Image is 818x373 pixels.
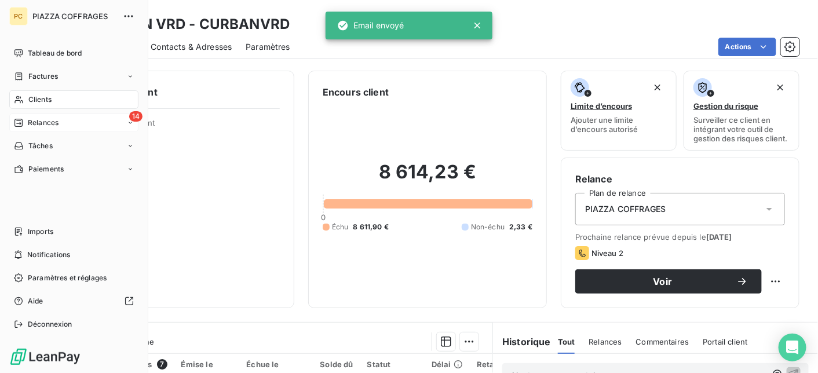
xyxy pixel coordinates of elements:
span: Tâches [28,141,53,151]
span: Tout [558,337,575,346]
h6: Historique [493,335,551,349]
span: Niveau 2 [591,248,623,258]
span: Factures [28,71,58,82]
span: 7 [157,359,167,370]
div: Email envoyé [337,15,404,36]
div: Délai [432,360,463,369]
div: Retard [477,360,514,369]
span: Voir [589,277,736,286]
span: Notifications [27,250,70,260]
span: Limite d’encours [571,101,632,111]
h3: URBAN VRD - CURBANVRD [102,14,290,35]
span: Paramètres et réglages [28,273,107,283]
span: Tableau de bord [28,48,82,58]
span: Relances [28,118,59,128]
button: Gestion du risqueSurveiller ce client en intégrant votre outil de gestion des risques client. [684,71,799,151]
div: Open Intercom Messenger [779,334,806,361]
span: Contacts & Adresses [151,41,232,53]
span: Non-échu [471,222,505,232]
div: Échue le [246,360,300,369]
span: Propriétés Client [93,118,280,134]
span: Aide [28,296,43,306]
div: Statut [367,360,418,369]
a: Aide [9,292,138,310]
span: Prochaine relance prévue depuis le [575,232,785,242]
span: Paiements [28,164,64,174]
span: Imports [28,226,53,237]
span: Paramètres [246,41,290,53]
button: Actions [718,38,776,56]
span: Relances [589,337,622,346]
button: Limite d’encoursAjouter une limite d’encours autorisé [561,71,677,151]
span: Clients [28,94,52,105]
img: Logo LeanPay [9,348,81,366]
h6: Informations client [70,85,280,99]
span: 0 [321,213,326,222]
h2: 8 614,23 € [323,160,532,195]
h6: Relance [575,172,785,186]
div: PC [9,7,28,25]
span: Portail client [703,337,747,346]
span: 8 611,90 € [353,222,389,232]
span: PIAZZA COFFRAGES [32,12,116,21]
span: Échu [332,222,349,232]
span: 14 [129,111,143,122]
span: Déconnexion [28,319,72,330]
button: Voir [575,269,762,294]
span: [DATE] [706,232,732,242]
span: Commentaires [636,337,689,346]
h6: Encours client [323,85,389,99]
span: PIAZZA COFFRAGES [585,203,666,215]
span: Surveiller ce client en intégrant votre outil de gestion des risques client. [693,115,790,143]
div: Solde dû [313,360,353,369]
div: Émise le [181,360,233,369]
span: Gestion du risque [693,101,758,111]
span: Ajouter une limite d’encours autorisé [571,115,667,134]
span: 2,33 € [509,222,532,232]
